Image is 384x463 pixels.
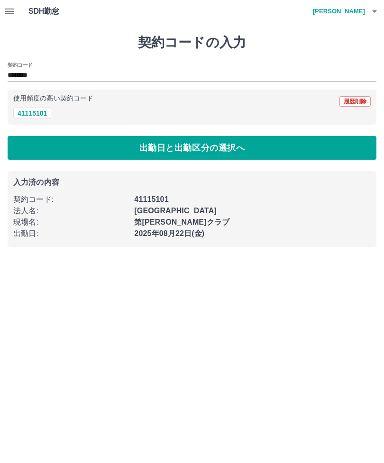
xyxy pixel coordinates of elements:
button: 41115101 [13,108,51,119]
b: 2025年08月22日(金) [134,229,204,237]
p: 法人名 : [13,205,128,217]
button: 履歴削除 [339,96,371,107]
h2: 契約コード [8,61,33,69]
p: 現場名 : [13,217,128,228]
h1: 契約コードの入力 [8,35,376,51]
b: 41115101 [134,195,168,203]
p: 使用頻度の高い契約コード [13,95,93,102]
b: [GEOGRAPHIC_DATA] [134,207,217,215]
p: 出勤日 : [13,228,128,239]
b: 第[PERSON_NAME]クラブ [134,218,229,226]
button: 出勤日と出勤区分の選択へ [8,136,376,160]
p: 入力済の内容 [13,179,371,186]
p: 契約コード : [13,194,128,205]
